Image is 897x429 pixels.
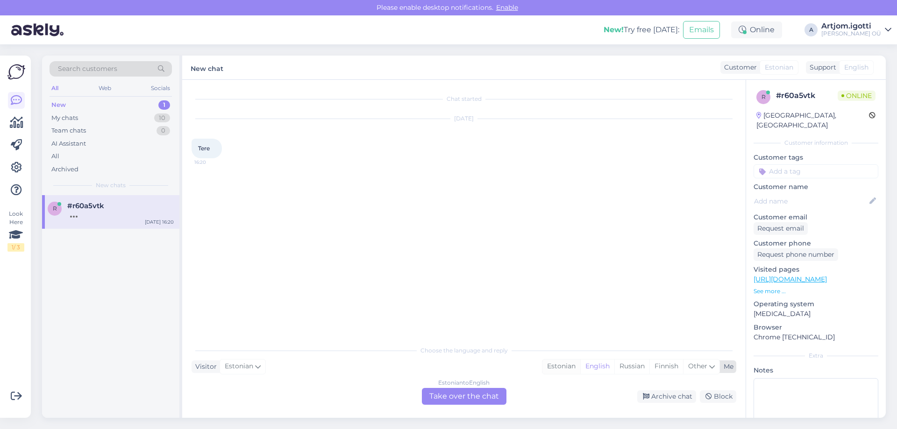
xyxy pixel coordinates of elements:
span: Online [838,91,876,101]
span: Estonian [765,63,793,72]
p: Browser [754,323,878,332]
div: 1 [158,100,170,110]
div: Estonian [542,359,580,373]
div: 1 / 3 [7,243,24,252]
p: Notes [754,366,878,375]
div: Customer information [754,139,878,147]
div: All [51,152,59,161]
p: Chrome [TECHNICAL_ID] [754,332,878,342]
div: Look Here [7,210,24,252]
div: Me [720,362,733,372]
div: 10 [154,113,170,123]
div: Customer [720,63,757,72]
div: Extra [754,352,878,360]
div: [DATE] [192,114,736,123]
div: Socials [149,82,172,94]
input: Add a tag [754,164,878,178]
span: Enable [493,3,521,12]
div: Chat started [192,95,736,103]
div: Take over the chat [422,388,506,405]
div: My chats [51,113,78,123]
div: Choose the language and reply [192,346,736,355]
p: Customer tags [754,153,878,162]
span: Other [688,362,707,370]
img: Askly Logo [7,63,25,81]
div: Block [700,390,736,403]
span: #r60a5vtk [67,202,104,210]
div: 0 [157,126,170,135]
label: New chat [191,61,223,74]
div: [GEOGRAPHIC_DATA], [GEOGRAPHIC_DATA] [756,111,869,130]
button: Emails [683,21,720,39]
b: New! [604,25,624,34]
span: Search customers [58,64,117,74]
p: Operating system [754,299,878,309]
p: Visited pages [754,265,878,274]
div: Archive chat [637,390,696,403]
div: Artjom.igotti [821,22,881,30]
div: AI Assistant [51,139,86,148]
a: [URL][DOMAIN_NAME] [754,275,827,283]
div: # r60a5vtk [776,90,838,101]
div: Archived [51,165,78,174]
div: Russian [614,359,649,373]
div: All [50,82,60,94]
p: See more ... [754,287,878,295]
div: Online [731,21,782,38]
div: Support [806,63,836,72]
span: New chats [96,181,126,190]
div: Finnish [649,359,683,373]
div: Visitor [192,362,217,372]
div: A [804,23,818,36]
div: [DATE] 16:20 [145,218,174,225]
div: Estonian to English [438,379,490,387]
div: Request phone number [754,248,838,261]
div: Request email [754,222,808,235]
p: Customer email [754,212,878,222]
span: r [53,205,57,212]
span: 16:20 [194,159,229,166]
p: Customer phone [754,239,878,248]
span: Tere [198,145,210,152]
input: Add name [754,196,868,206]
span: English [844,63,869,72]
span: Estonian [225,361,253,372]
div: English [580,359,614,373]
p: [MEDICAL_DATA] [754,309,878,319]
a: Artjom.igotti[PERSON_NAME] OÜ [821,22,891,37]
span: r [762,93,766,100]
div: Web [97,82,113,94]
p: Customer name [754,182,878,192]
div: [PERSON_NAME] OÜ [821,30,881,37]
div: New [51,100,66,110]
div: Team chats [51,126,86,135]
div: Try free [DATE]: [604,24,679,35]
